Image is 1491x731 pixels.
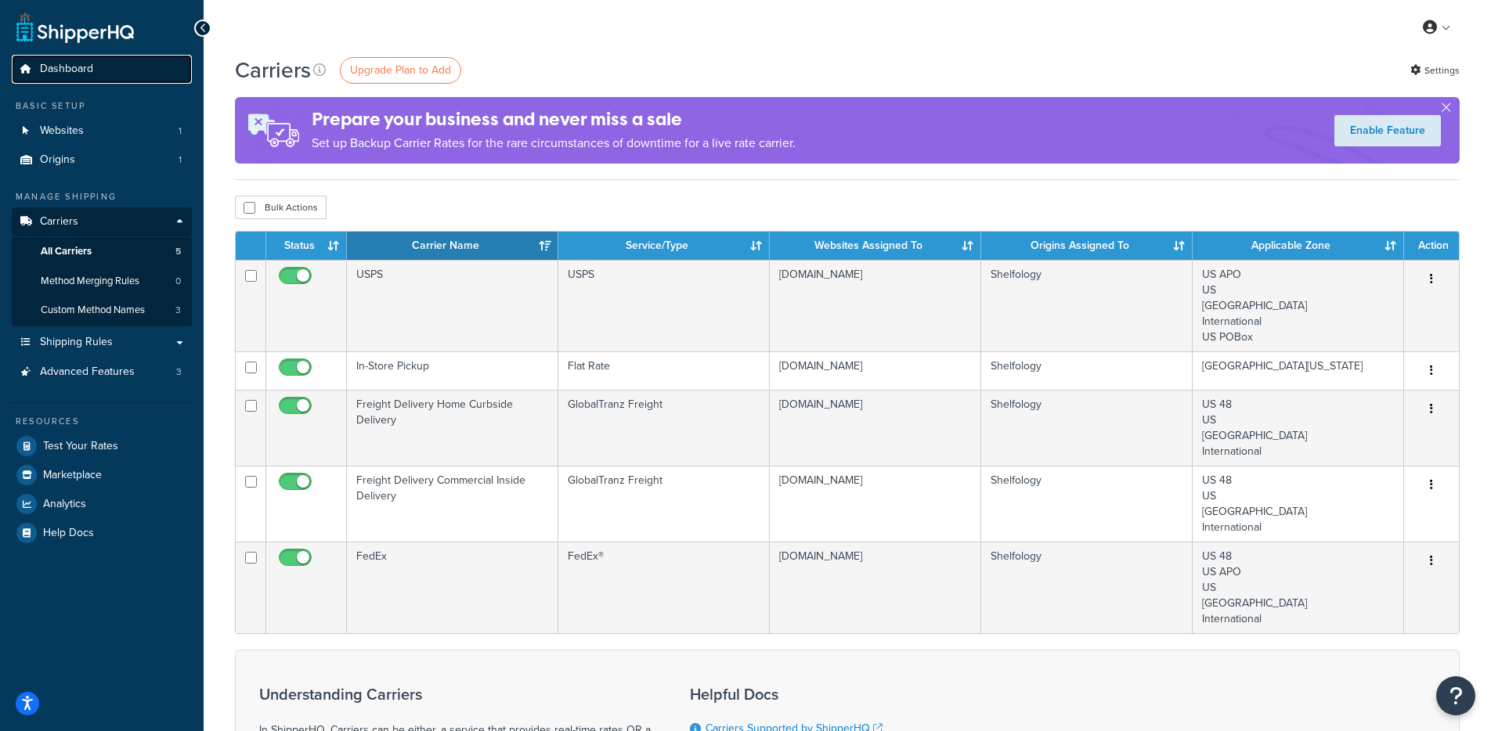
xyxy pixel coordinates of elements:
td: USPS [347,260,558,351]
span: Advanced Features [40,365,135,379]
span: Dashboard [40,63,93,76]
td: Shelfology [981,351,1193,390]
td: Shelfology [981,260,1193,351]
h1: Carriers [235,55,311,85]
li: Custom Method Names [12,296,192,325]
a: Method Merging Rules 0 [12,267,192,296]
td: US APO US [GEOGRAPHIC_DATA] International US POBox [1193,260,1404,351]
span: Origins [40,153,75,167]
td: GlobalTranz Freight [558,466,770,542]
a: Upgrade Plan to Add [340,57,461,84]
h3: Helpful Docs [690,686,894,703]
a: Marketplace [12,461,192,489]
td: [DOMAIN_NAME] [770,351,981,390]
span: Method Merging Rules [41,275,139,288]
a: Advanced Features 3 [12,358,192,387]
a: Carriers [12,207,192,236]
li: All Carriers [12,237,192,266]
a: Websites 1 [12,117,192,146]
span: 3 [175,304,181,317]
span: Shipping Rules [40,336,113,349]
li: Websites [12,117,192,146]
th: Carrier Name: activate to sort column ascending [347,232,558,260]
th: Action [1404,232,1459,260]
button: Open Resource Center [1436,676,1475,715]
span: 3 [176,365,182,379]
li: Origins [12,146,192,175]
a: Shipping Rules [12,328,192,357]
span: Websites [40,124,84,138]
li: Method Merging Rules [12,267,192,296]
td: [DOMAIN_NAME] [770,466,981,542]
td: FedEx [347,542,558,633]
td: [DOMAIN_NAME] [770,260,981,351]
a: Analytics [12,490,192,518]
td: USPS [558,260,770,351]
span: Analytics [43,498,86,511]
td: [DOMAIN_NAME] [770,542,981,633]
th: Origins Assigned To: activate to sort column ascending [981,232,1193,260]
td: US 48 US [GEOGRAPHIC_DATA] International [1193,390,1404,466]
span: All Carriers [41,245,92,258]
span: 1 [179,124,182,138]
td: GlobalTranz Freight [558,390,770,466]
a: Custom Method Names 3 [12,296,192,325]
th: Service/Type: activate to sort column ascending [558,232,770,260]
td: US 48 US APO US [GEOGRAPHIC_DATA] International [1193,542,1404,633]
a: Origins 1 [12,146,192,175]
a: Test Your Rates [12,432,192,460]
h4: Prepare your business and never miss a sale [312,106,796,132]
h3: Understanding Carriers [259,686,651,703]
a: Help Docs [12,519,192,547]
th: Websites Assigned To: activate to sort column ascending [770,232,981,260]
td: Shelfology [981,542,1193,633]
th: Status: activate to sort column ascending [266,232,347,260]
span: Test Your Rates [43,440,118,453]
p: Set up Backup Carrier Rates for the rare circumstances of downtime for a live rate carrier. [312,132,796,154]
span: Upgrade Plan to Add [350,62,451,78]
div: Manage Shipping [12,190,192,203]
td: Freight Delivery Commercial Inside Delivery [347,466,558,542]
td: [GEOGRAPHIC_DATA][US_STATE] [1193,351,1404,390]
span: Help Docs [43,527,94,540]
span: Marketplace [43,469,102,482]
a: Dashboard [12,55,192,84]
li: Advanced Features [12,358,192,387]
div: Resources [12,415,192,428]
th: Applicable Zone: activate to sort column ascending [1193,232,1404,260]
td: US 48 US [GEOGRAPHIC_DATA] International [1193,466,1404,542]
td: Freight Delivery Home Curbside Delivery [347,390,558,466]
td: FedEx® [558,542,770,633]
td: [DOMAIN_NAME] [770,390,981,466]
span: 5 [175,245,181,258]
span: 1 [179,153,182,167]
td: In-Store Pickup [347,351,558,390]
li: Carriers [12,207,192,326]
img: ad-rules-rateshop-fe6ec290ccb7230408bd80ed9643f0289d75e0ffd9eb532fc0e269fcd187b520.png [235,97,312,164]
span: Custom Method Names [41,304,145,317]
a: Settings [1410,59,1460,81]
td: Shelfology [981,466,1193,542]
td: Flat Rate [558,351,770,390]
div: Basic Setup [12,99,192,113]
button: Bulk Actions [235,196,327,219]
span: 0 [175,275,181,288]
a: ShipperHQ Home [16,12,134,43]
a: All Carriers 5 [12,237,192,266]
a: Enable Feature [1334,115,1441,146]
span: Carriers [40,215,78,229]
td: Shelfology [981,390,1193,466]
